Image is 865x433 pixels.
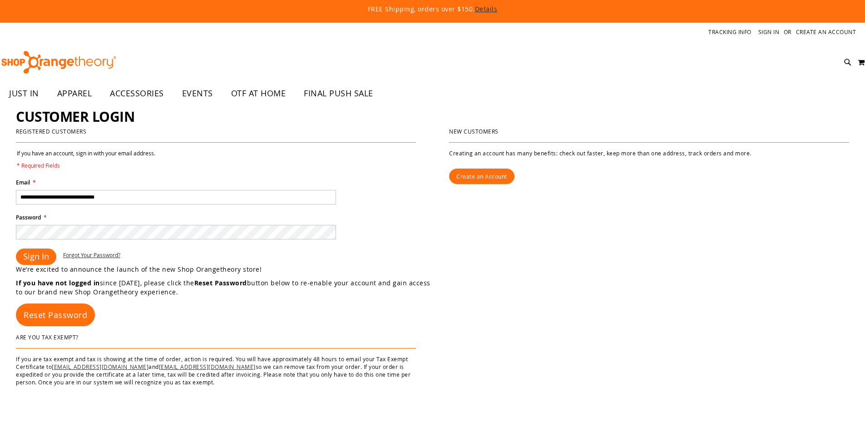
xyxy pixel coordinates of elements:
strong: Reset Password [194,279,247,287]
span: OTF AT HOME [231,83,286,104]
button: Sign In [16,249,56,265]
span: EVENTS [182,83,213,104]
span: ACCESSORIES [110,83,164,104]
a: Reset Password [16,304,95,326]
p: Creating an account has many benefits: check out faster, keep more than one address, track orders... [449,149,849,157]
p: since [DATE], please click the button below to re-enable your account and gain access to our bran... [16,279,433,297]
p: If you are tax exempt and tax is showing at the time of order, action is required. You will have ... [16,355,416,387]
a: Create an Account [449,169,514,184]
legend: If you have an account, sign in with your email address. [16,149,156,169]
span: Forgot Your Password? [63,251,120,259]
span: Email [16,179,30,186]
span: * Required Fields [17,162,155,169]
span: Create an Account [456,173,507,180]
a: APPAREL [48,83,101,104]
a: FINAL PUSH SALE [295,83,382,104]
strong: If you have not logged in [16,279,100,287]
a: EVENTS [173,83,222,104]
a: OTF AT HOME [222,83,295,104]
p: FREE Shipping, orders over $150. [160,5,705,14]
span: FINAL PUSH SALE [304,83,373,104]
span: Customer Login [16,107,134,126]
a: Sign In [758,28,780,36]
strong: New Customers [449,128,499,135]
strong: Registered Customers [16,128,86,135]
a: Create an Account [796,28,856,36]
span: Sign In [23,251,49,262]
a: Forgot Your Password? [63,251,120,259]
strong: Are You Tax Exempt? [16,333,79,341]
span: Password [16,214,41,221]
a: ACCESSORIES [101,83,173,104]
a: [EMAIL_ADDRESS][DOMAIN_NAME] [52,363,148,370]
span: APPAREL [57,83,92,104]
a: Tracking Info [708,28,751,36]
a: Details [475,5,498,13]
span: Reset Password [24,309,87,320]
p: We’re excited to announce the launch of the new Shop Orangetheory store! [16,265,433,274]
span: JUST IN [9,83,39,104]
a: [EMAIL_ADDRESS][DOMAIN_NAME] [159,363,256,370]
